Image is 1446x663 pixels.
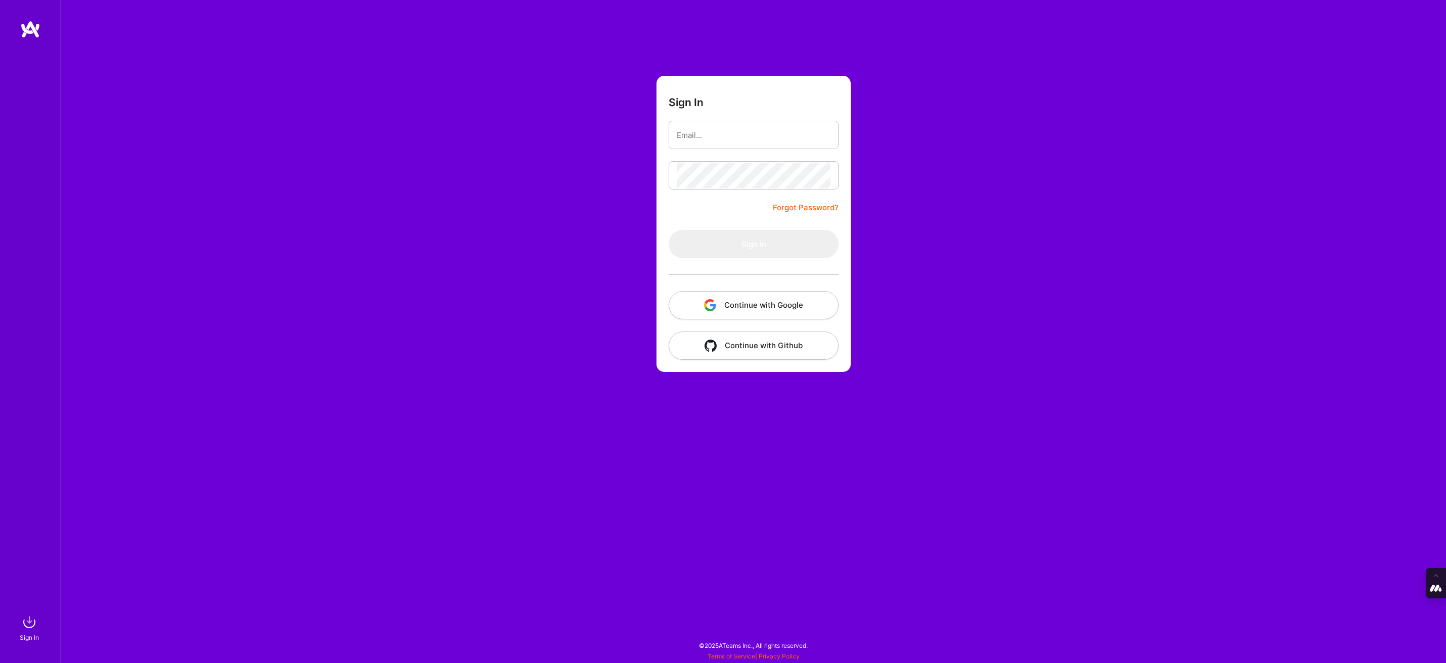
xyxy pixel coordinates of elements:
[669,291,839,319] button: Continue with Google
[21,612,39,643] a: sign inSign In
[708,652,800,660] span: |
[20,20,40,38] img: logo
[677,122,830,148] input: Email...
[669,331,839,360] button: Continue with Github
[705,340,717,352] img: icon
[708,652,755,660] a: Terms of Service
[61,633,1446,658] div: © 2025 ATeams Inc., All rights reserved.
[704,299,716,311] img: icon
[20,632,39,643] div: Sign In
[669,230,839,258] button: Sign In
[759,652,800,660] a: Privacy Policy
[19,612,39,632] img: sign in
[773,202,839,214] a: Forgot Password?
[669,96,704,109] h3: Sign In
